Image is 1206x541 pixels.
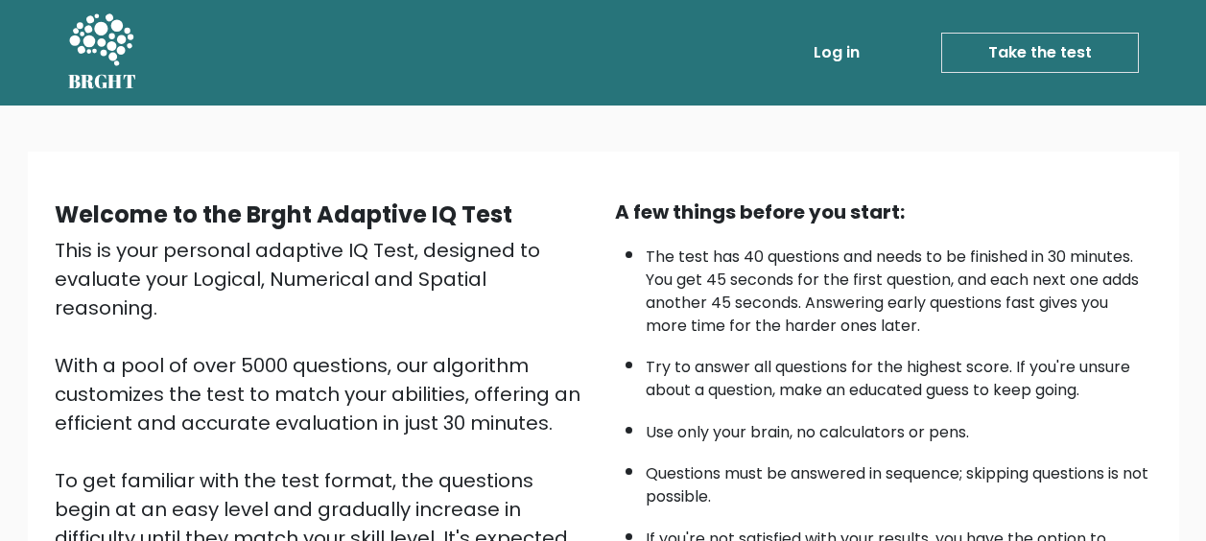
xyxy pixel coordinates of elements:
a: Take the test [941,33,1139,73]
li: The test has 40 questions and needs to be finished in 30 minutes. You get 45 seconds for the firs... [646,236,1152,338]
div: A few things before you start: [615,198,1152,226]
a: BRGHT [68,8,137,98]
h5: BRGHT [68,70,137,93]
li: Use only your brain, no calculators or pens. [646,412,1152,444]
li: Questions must be answered in sequence; skipping questions is not possible. [646,453,1152,508]
b: Welcome to the Brght Adaptive IQ Test [55,199,512,230]
li: Try to answer all questions for the highest score. If you're unsure about a question, make an edu... [646,346,1152,402]
a: Log in [806,34,867,72]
